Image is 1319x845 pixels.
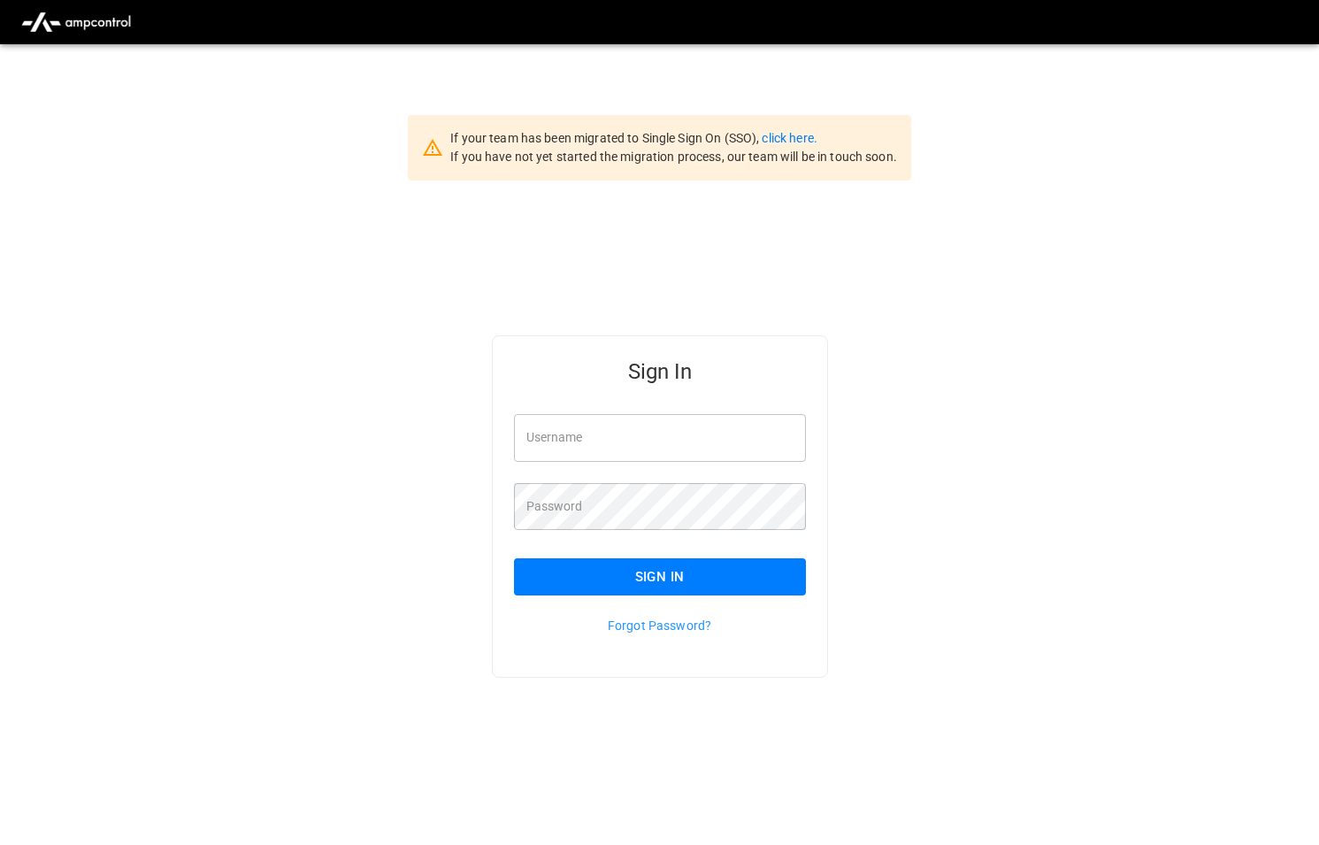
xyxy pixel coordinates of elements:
[514,617,806,634] p: Forgot Password?
[762,131,817,145] a: click here.
[450,150,897,164] span: If you have not yet started the migration process, our team will be in touch soon.
[14,5,138,39] img: ampcontrol.io logo
[514,357,806,386] h5: Sign In
[514,558,806,595] button: Sign In
[450,131,762,145] span: If your team has been migrated to Single Sign On (SSO),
